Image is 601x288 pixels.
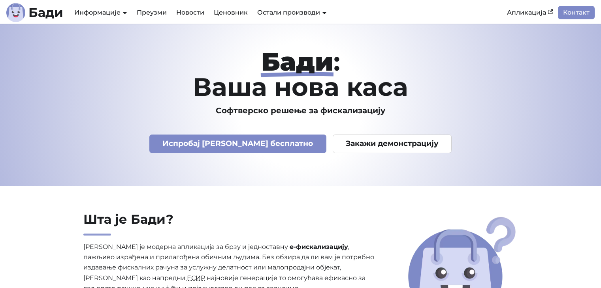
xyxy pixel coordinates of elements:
[28,6,63,19] b: Бади
[261,46,333,77] strong: Бади
[46,106,555,116] h3: Софтверско решење за фискализацију
[257,9,327,16] a: Остали производи
[171,6,209,19] a: Новости
[558,6,595,19] a: Контакт
[6,3,63,22] a: ЛогоБади
[187,274,205,282] abbr: Електронски систем за издавање рачуна
[83,211,375,236] h2: Шта је Бади?
[6,3,25,22] img: Лого
[290,243,348,251] strong: е-фискализацију
[209,6,252,19] a: Ценовник
[74,9,127,16] a: Информације
[46,49,555,99] h1: : Ваша нова каса
[132,6,171,19] a: Преузми
[333,135,452,153] a: Закажи демонстрацију
[149,135,326,153] a: Испробај [PERSON_NAME] бесплатно
[502,6,558,19] a: Апликација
